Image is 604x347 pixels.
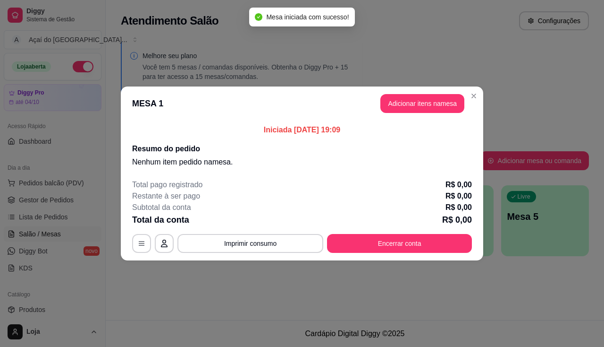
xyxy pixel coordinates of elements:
p: Restante à ser pago [132,191,200,202]
p: Total pago registrado [132,179,202,191]
button: Close [466,88,481,104]
span: Mesa iniciada com sucesso! [266,13,349,21]
p: R$ 0,00 [445,179,472,191]
span: check-circle [255,13,262,21]
p: R$ 0,00 [445,202,472,213]
p: Iniciada [DATE] 19:09 [132,124,472,136]
button: Adicionar itens namesa [380,94,464,113]
h2: Resumo do pedido [132,143,472,155]
p: R$ 0,00 [442,213,472,226]
header: MESA 1 [121,87,483,121]
button: Imprimir consumo [177,234,323,253]
button: Encerrar conta [327,234,472,253]
p: Subtotal da conta [132,202,191,213]
p: Nenhum item pedido na mesa . [132,156,472,168]
p: Total da conta [132,213,189,226]
p: R$ 0,00 [445,191,472,202]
